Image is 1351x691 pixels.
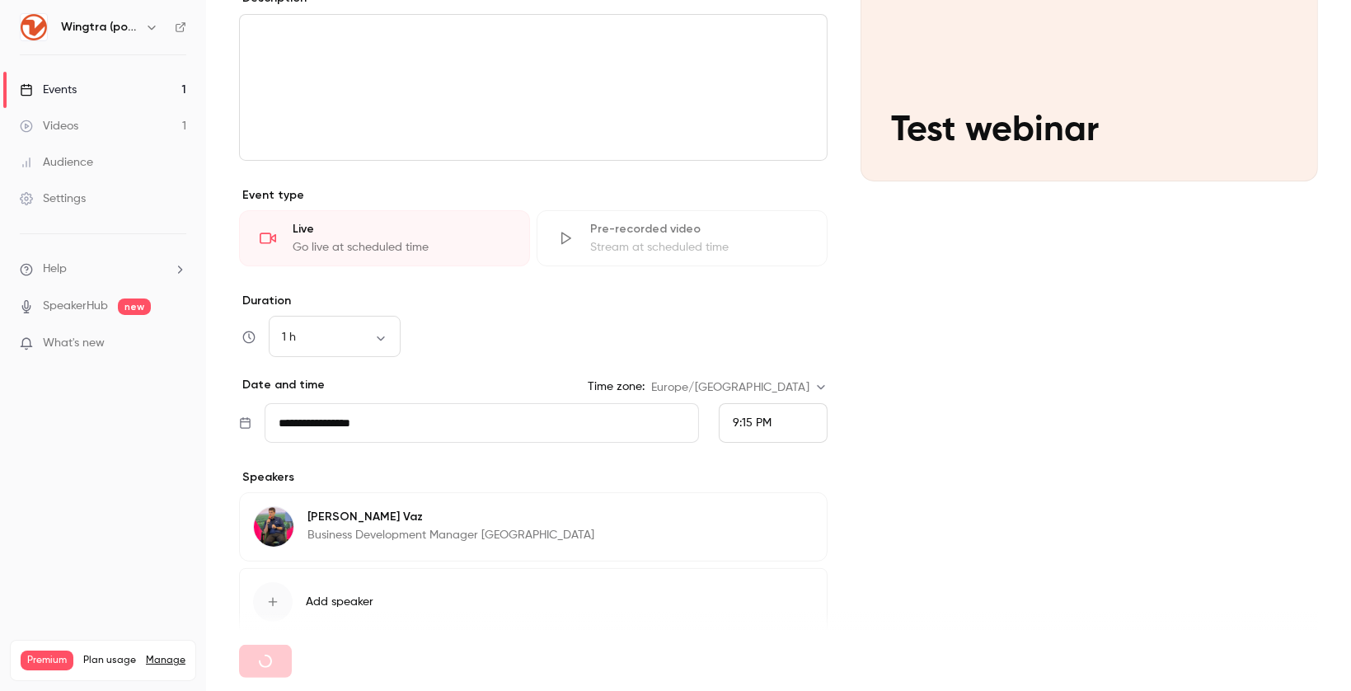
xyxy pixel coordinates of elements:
span: Plan usage [83,654,136,667]
div: Europe/[GEOGRAPHIC_DATA] [651,379,828,396]
img: Wingtra (português) [21,14,47,40]
p: Event type [239,187,828,204]
label: Duration [239,293,828,309]
div: Guilherme Vaz[PERSON_NAME] VazBusiness Development Manager [GEOGRAPHIC_DATA] [239,492,828,562]
div: From [719,403,828,443]
div: editor [240,15,827,160]
a: SpeakerHub [43,298,108,315]
div: Stream at scheduled time [590,239,807,256]
div: 1 h [269,329,401,345]
span: new [118,298,151,315]
div: Go live at scheduled time [293,239,509,256]
span: 9:15 PM [733,417,772,429]
div: Pre-recorded videoStream at scheduled time [537,210,828,266]
button: Add speaker [239,568,828,636]
h6: Wingtra (português) [61,19,138,35]
div: Settings [20,190,86,207]
p: Business Development Manager [GEOGRAPHIC_DATA] [307,527,594,543]
iframe: Noticeable Trigger [167,336,186,351]
span: Add speaker [306,594,373,610]
span: Premium [21,651,73,670]
span: Help [43,261,67,278]
div: Videos [20,118,78,134]
img: Guilherme Vaz [254,507,293,547]
span: What's new [43,335,105,352]
div: Pre-recorded video [590,221,807,237]
p: Date and time [239,377,325,393]
p: Speakers [239,469,828,486]
a: Manage [146,654,185,667]
section: description [239,14,828,161]
div: Live [293,221,509,237]
p: [PERSON_NAME] Vaz [307,509,594,525]
div: Audience [20,154,93,171]
label: Time zone: [588,378,645,395]
li: help-dropdown-opener [20,261,186,278]
div: LiveGo live at scheduled time [239,210,530,266]
div: Events [20,82,77,98]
